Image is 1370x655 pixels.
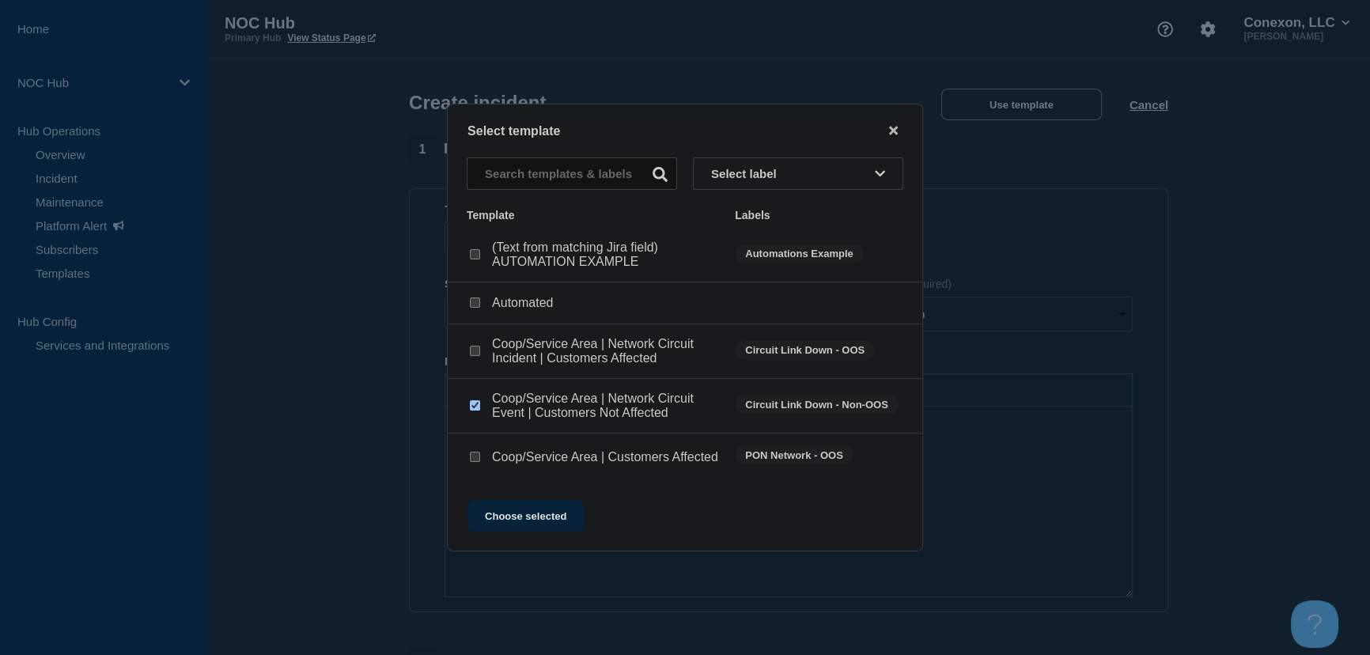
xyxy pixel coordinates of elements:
[492,337,719,365] p: Coop/Service Area | Network Circuit Incident | Customers Affected
[884,123,903,138] button: close button
[735,446,853,464] span: PON Network - OOS
[470,452,480,462] input: Coop/Service Area | Customers Affected checkbox
[470,297,480,308] input: Automated checkbox
[492,392,719,420] p: Coop/Service Area | Network Circuit Event | Customers Not Affected
[467,157,677,190] input: Search templates & labels
[711,167,783,180] span: Select label
[470,346,480,356] input: Coop/Service Area | Network Circuit Incident | Customers Affected checkbox
[492,450,718,464] p: Coop/Service Area | Customers Affected
[693,157,903,190] button: Select label
[470,400,480,411] input: Coop/Service Area | Network Circuit Event | Customers Not Affected checkbox
[470,249,480,259] input: (Text from matching Jira field) AUTOMATION EXAMPLE checkbox
[735,244,864,263] span: Automations Example
[467,500,584,532] button: Choose selected
[448,123,922,138] div: Select template
[735,209,903,221] div: Labels
[735,396,899,414] span: Circuit Link Down - Non-OOS
[492,296,553,310] p: Automated
[735,341,875,359] span: Circuit Link Down - OOS
[492,240,719,269] p: (Text from matching Jira field) AUTOMATION EXAMPLE
[467,209,719,221] div: Template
